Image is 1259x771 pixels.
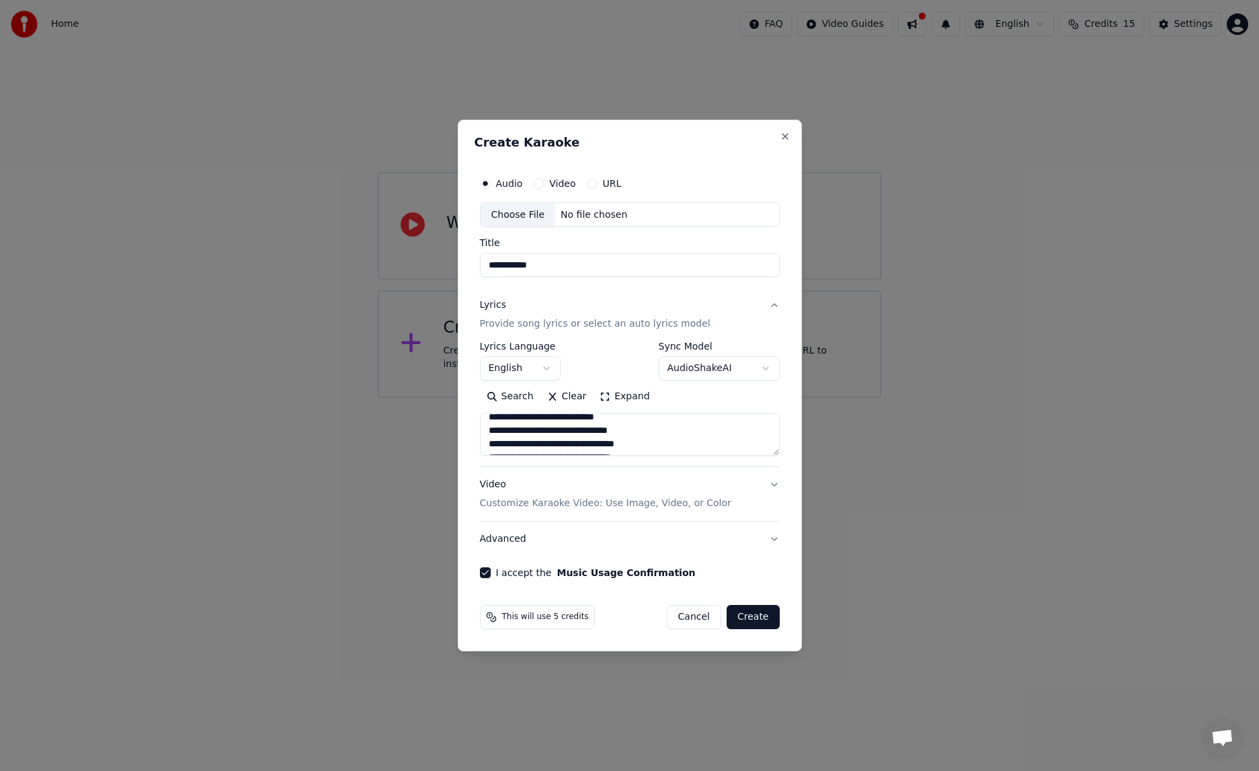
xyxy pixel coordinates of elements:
[480,342,561,352] label: Lyrics Language
[475,136,785,149] h2: Create Karaoke
[667,605,721,629] button: Cancel
[480,479,731,511] div: Video
[481,203,556,227] div: Choose File
[480,318,710,331] p: Provide song lyrics or select an auto lyrics model
[502,612,589,622] span: This will use 5 credits
[496,179,523,188] label: Audio
[480,468,780,522] button: VideoCustomize Karaoke Video: Use Image, Video, or Color
[555,208,633,222] div: No file chosen
[480,387,540,408] button: Search
[496,568,696,577] label: I accept the
[480,497,731,510] p: Customize Karaoke Video: Use Image, Video, or Color
[603,179,622,188] label: URL
[480,239,780,248] label: Title
[727,605,780,629] button: Create
[593,387,656,408] button: Expand
[480,522,780,557] button: Advanced
[557,568,695,577] button: I accept the
[549,179,575,188] label: Video
[480,288,780,342] button: LyricsProvide song lyrics or select an auto lyrics model
[480,342,780,467] div: LyricsProvide song lyrics or select an auto lyrics model
[540,387,594,408] button: Clear
[480,299,506,313] div: Lyrics
[659,342,780,352] label: Sync Model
